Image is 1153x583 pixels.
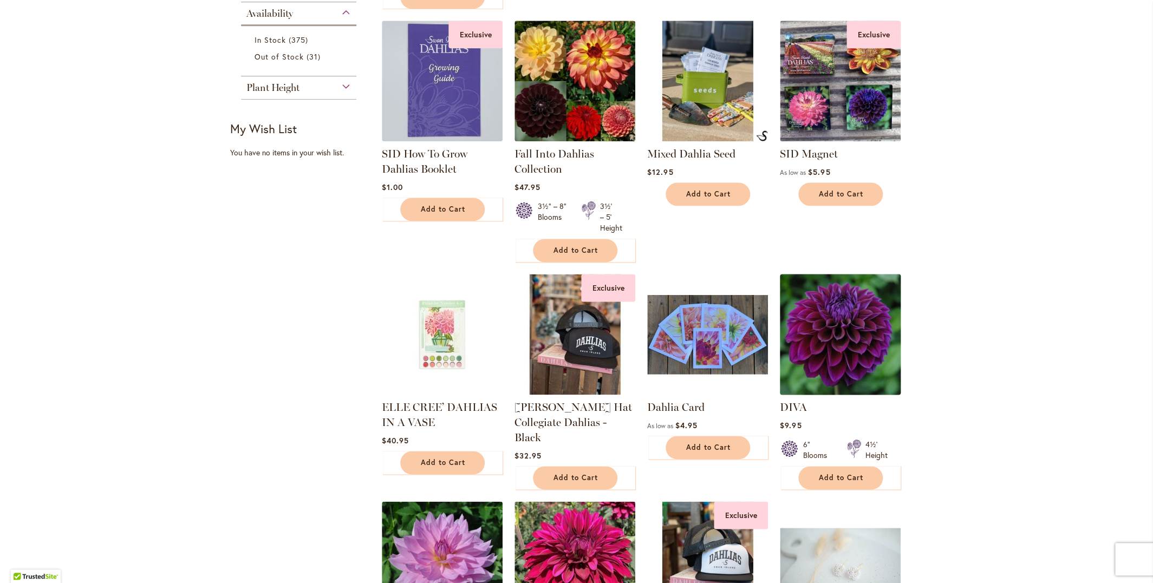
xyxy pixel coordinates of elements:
[714,501,768,529] div: Exclusive
[255,51,346,62] a: Out of Stock 31
[514,401,632,444] a: [PERSON_NAME] Hat Collegiate Dahlias - Black
[382,387,503,397] a: ELLE CREE’ DAHLIAS IN A VASE
[230,121,297,136] strong: My Wish List
[647,147,735,160] a: Mixed Dahlia Seed
[647,133,768,143] a: Mixed Dahlia Seed Mixed Dahlia Seed
[780,401,807,414] a: DIVA
[780,168,806,176] span: As low as
[533,466,617,489] button: Add to Cart
[382,435,409,446] span: $40.95
[514,147,594,175] a: Fall Into Dahlias Collection
[756,130,768,141] img: Mixed Dahlia Seed
[448,21,503,48] div: Exclusive
[798,182,883,206] button: Add to Cart
[780,387,901,397] a: Diva
[538,201,568,233] div: 3½" – 8" Blooms
[686,189,731,199] span: Add to Cart
[289,34,311,45] span: 375
[780,133,901,143] a: SID Magnet Exclusive
[421,458,465,467] span: Add to Cart
[255,35,286,45] span: In Stock
[647,401,705,414] a: Dahlia Card
[382,133,503,143] a: Swan Island Dahlias - How to Grow Guide Exclusive
[666,436,750,459] button: Add to Cart
[400,451,485,474] button: Add to Cart
[382,182,403,192] span: $1.00
[382,147,467,175] a: SID How To Grow Dahlias Booklet
[819,473,863,482] span: Add to Cart
[514,182,540,192] span: $47.95
[533,239,617,262] button: Add to Cart
[777,271,903,398] img: Diva
[803,439,833,461] div: 6" Blooms
[780,147,838,160] a: SID Magnet
[246,8,293,19] span: Availability
[307,51,323,62] span: 31
[846,21,901,48] div: Exclusive
[780,420,802,430] span: $9.95
[865,439,888,461] div: 4½' Height
[8,545,38,575] iframe: Launch Accessibility Center
[819,189,863,199] span: Add to Cart
[514,274,635,395] img: SID Grafletics Hat Collegiate Dahlias - Black
[382,274,503,395] img: ELLE CREE’ DAHLIAS IN A VASE
[686,443,731,452] span: Add to Cart
[647,422,673,430] span: As low as
[255,34,346,45] a: In Stock 375
[647,167,673,177] span: $12.95
[382,21,503,141] img: Swan Island Dahlias - How to Grow Guide
[514,133,635,143] a: Fall Into Dahlias Collection
[255,51,304,62] span: Out of Stock
[553,246,598,255] span: Add to Cart
[400,198,485,221] button: Add to Cart
[780,21,901,141] img: SID Magnet
[514,450,542,461] span: $32.95
[230,147,375,158] div: You have no items in your wish list.
[581,274,635,302] div: Exclusive
[647,274,768,395] img: Group shot of Dahlia Cards
[514,387,635,397] a: SID Grafletics Hat Collegiate Dahlias - Black Exclusive
[553,473,598,482] span: Add to Cart
[808,167,830,177] span: $5.95
[246,82,299,94] span: Plant Height
[514,21,635,141] img: Fall Into Dahlias Collection
[647,387,768,397] a: Group shot of Dahlia Cards
[421,205,465,214] span: Add to Cart
[675,420,698,430] span: $4.95
[382,401,497,429] a: ELLE CREE’ DAHLIAS IN A VASE
[798,466,883,489] button: Add to Cart
[647,21,768,141] img: Mixed Dahlia Seed
[600,201,622,233] div: 3½' – 5' Height
[666,182,750,206] button: Add to Cart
